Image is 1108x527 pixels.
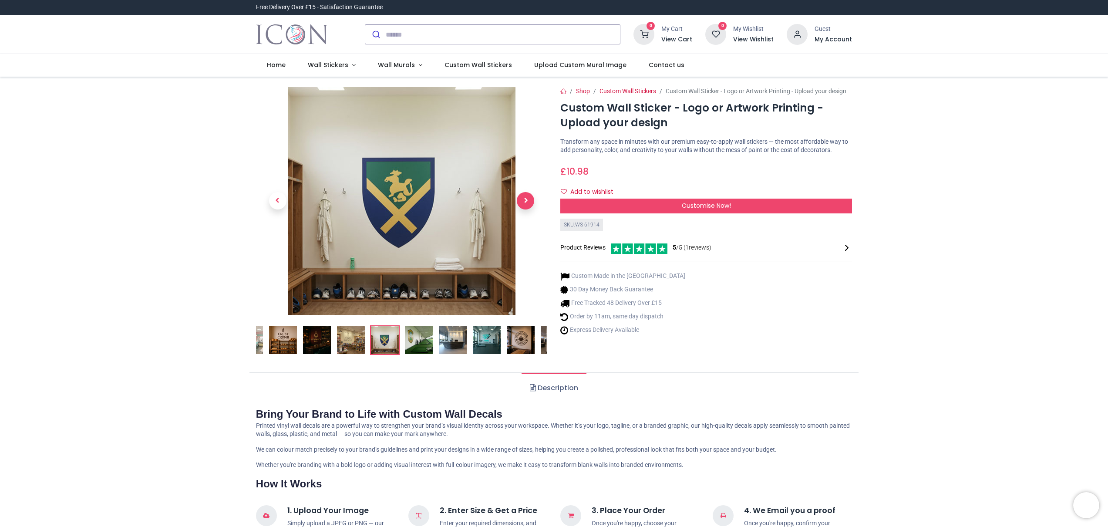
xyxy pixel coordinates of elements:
strong: 2. Enter Size & Get a Price [440,505,537,516]
img: Custom Wall Sticker - Logo or Artwork Printing - Upload your design [337,326,365,354]
span: £ [560,165,589,178]
a: 0 [705,30,726,37]
span: Custom Wall Sticker - Logo or Artwork Printing - Upload your design [666,88,846,95]
p: We can colour match precisely to your brand’s guidelines and print your designs in a wide range o... [256,446,852,454]
li: Free Tracked 48 Delivery Over £15 [560,299,685,308]
img: Custom Wall Sticker - Logo or Artwork Printing - Upload your design [405,326,433,354]
strong: 4. We Email you a proof [744,505,835,516]
sup: 0 [647,22,655,30]
span: Previous [269,192,286,209]
sup: 0 [718,22,727,30]
span: 10.98 [566,165,589,178]
span: Home [267,61,286,69]
strong: Bring Your Brand to Life with Custom Wall Decals [256,408,502,420]
i: Add to wishlist [561,189,567,195]
p: Transform any space in minutes with our premium easy-to-apply wall stickers — the most affordable... [560,138,852,155]
a: View Cart [661,35,692,44]
a: Custom Wall Stickers [599,88,656,95]
button: Add to wishlistAdd to wishlist [560,185,621,199]
a: My Account [815,35,852,44]
strong: 1. Upload Your Image [287,505,369,516]
li: Order by 11am, same day dispatch [560,312,685,321]
a: Wall Murals [367,54,434,77]
span: 5 [673,244,676,251]
span: Next [517,192,534,209]
a: 0 [633,30,654,37]
iframe: Customer reviews powered by Trustpilot [669,3,852,12]
a: View Wishlist [733,35,774,44]
iframe: Brevo live chat [1073,492,1099,518]
div: SKU: WS-61914 [560,219,603,231]
li: 30 Day Money Back Guarantee [560,285,685,294]
p: Whether you're branding with a bold logo or adding visual interest with full-colour imagery, we m... [256,461,852,470]
div: Product Reviews [560,242,852,254]
img: Custom Wall Sticker - Logo or Artwork Printing - Upload your design [541,326,569,354]
span: /5 ( 1 reviews) [673,243,711,252]
a: Wall Stickers [297,54,367,77]
a: Description [522,373,586,403]
a: Previous [256,121,300,280]
strong: How It Works [256,478,322,490]
span: Wall Murals [378,61,415,69]
img: Custom Wall Sticker - Logo or Artwork Printing - Upload your design [303,326,331,354]
img: Custom Wall Sticker - Logo or Artwork Printing - Upload your design [439,326,467,354]
img: Custom Wall Sticker - Logo or Artwork Printing - Upload your design [371,326,399,354]
p: Printed vinyl wall decals are a powerful way to strengthen your brand’s visual identity across yo... [256,422,852,439]
img: Custom Wall Sticker - Logo or Artwork Printing - Upload your design [269,326,297,354]
span: Customise Now! [682,201,731,210]
span: Wall Stickers [308,61,348,69]
li: Custom Made in the [GEOGRAPHIC_DATA] [560,272,685,281]
div: Free Delivery Over £15 - Satisfaction Guarantee [256,3,383,12]
div: My Wishlist [733,25,774,34]
a: Shop [576,88,590,95]
button: Submit [365,25,386,44]
a: Next [504,121,547,280]
img: Custom Wall Sticker - Logo or Artwork Printing - Upload your design [288,87,515,315]
img: Icon Wall Stickers [256,22,328,47]
span: Contact us [649,61,684,69]
h1: Custom Wall Sticker - Logo or Artwork Printing - Upload your design [560,101,852,131]
img: Custom Wall Sticker - Logo or Artwork Printing - Upload your design [507,326,535,354]
div: My Cart [661,25,692,34]
img: Custom Wall Sticker - Logo or Artwork Printing - Upload your design [473,326,501,354]
strong: 3. Place Your Order [592,505,665,516]
div: Guest [815,25,852,34]
li: Express Delivery Available [560,326,685,335]
a: Logo of Icon Wall Stickers [256,22,328,47]
span: Custom Wall Stickers [445,61,512,69]
span: Upload Custom Mural Image [534,61,626,69]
